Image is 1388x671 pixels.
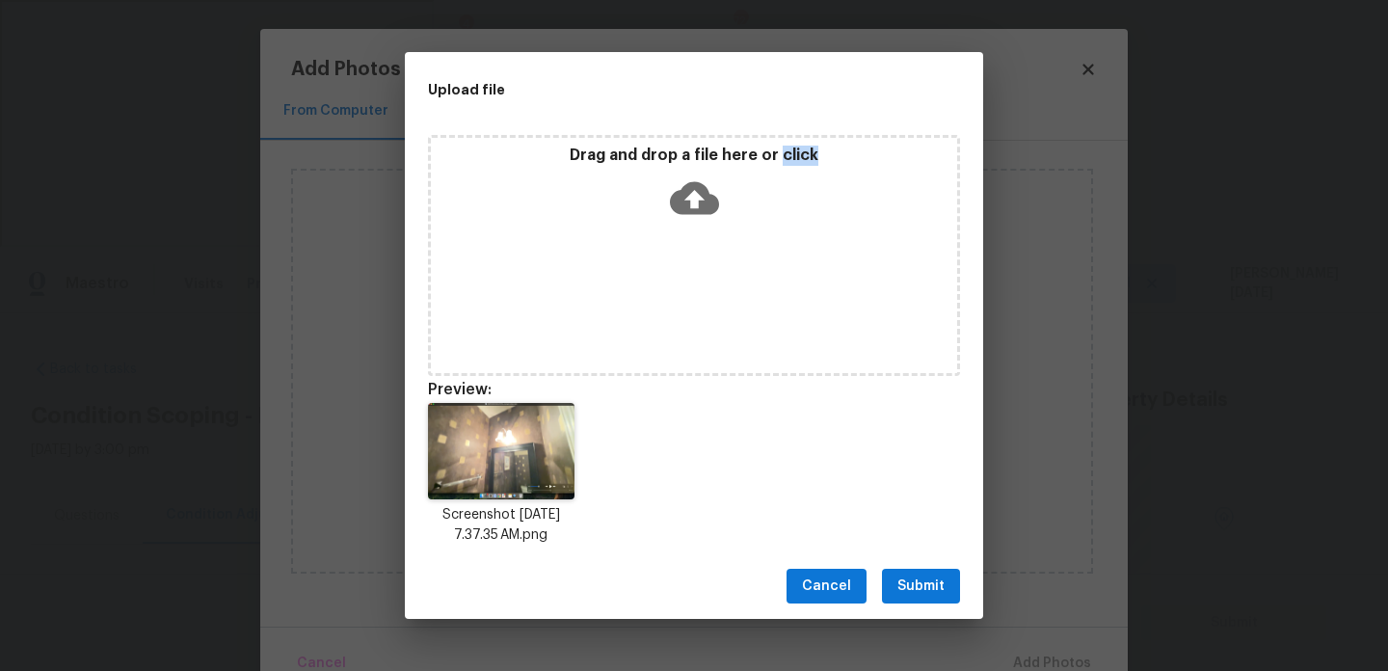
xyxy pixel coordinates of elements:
span: Cancel [802,575,851,599]
button: Cancel [787,569,867,604]
h2: Upload file [428,79,873,100]
button: Submit [882,569,960,604]
span: Submit [897,575,945,599]
p: Drag and drop a file here or click [431,146,957,166]
p: Screenshot [DATE] 7.37.35 AM.png [428,505,574,546]
img: n9XXBBA8gKI5gAAAABJRU5ErkJggg== [428,403,574,499]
